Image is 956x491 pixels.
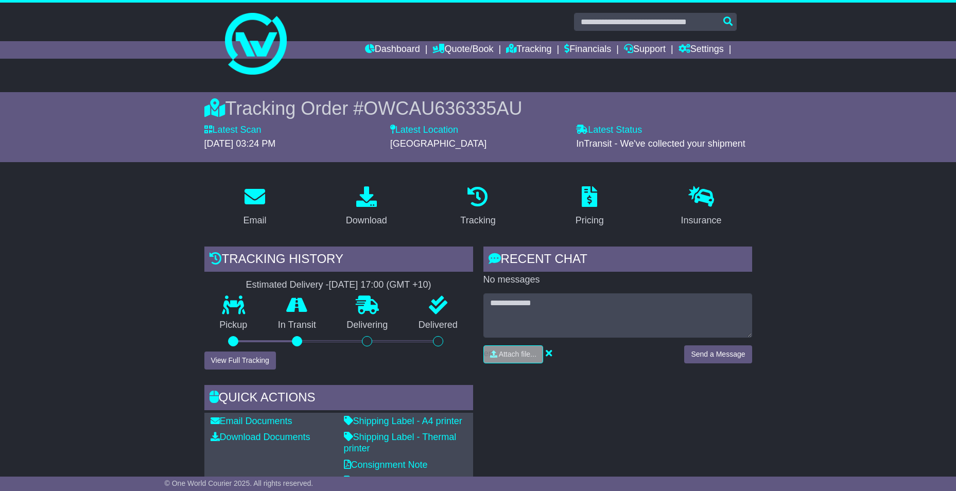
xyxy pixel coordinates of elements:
[483,274,752,286] p: No messages
[460,214,495,227] div: Tracking
[564,41,611,59] a: Financials
[483,247,752,274] div: RECENT CHAT
[576,125,642,136] label: Latest Status
[204,279,473,291] div: Estimated Delivery -
[403,320,473,331] p: Delivered
[204,138,276,149] span: [DATE] 03:24 PM
[263,320,332,331] p: In Transit
[332,320,404,331] p: Delivering
[390,138,486,149] span: [GEOGRAPHIC_DATA]
[674,183,728,231] a: Insurance
[344,416,462,426] a: Shipping Label - A4 printer
[204,352,276,370] button: View Full Tracking
[204,247,473,274] div: Tracking history
[432,41,493,59] a: Quote/Book
[204,97,752,119] div: Tracking Order #
[454,183,502,231] a: Tracking
[329,279,431,291] div: [DATE] 17:00 (GMT +10)
[506,41,551,59] a: Tracking
[576,214,604,227] div: Pricing
[346,214,387,227] div: Download
[365,41,420,59] a: Dashboard
[211,432,310,442] a: Download Documents
[390,125,458,136] label: Latest Location
[679,41,724,59] a: Settings
[236,183,273,231] a: Email
[681,214,722,227] div: Insurance
[624,41,666,59] a: Support
[243,214,266,227] div: Email
[204,385,473,413] div: Quick Actions
[344,432,457,453] a: Shipping Label - Thermal printer
[339,183,394,231] a: Download
[363,98,522,119] span: OWCAU636335AU
[576,138,745,149] span: InTransit - We've collected your shipment
[165,479,314,487] span: © One World Courier 2025. All rights reserved.
[684,345,752,363] button: Send a Message
[569,183,611,231] a: Pricing
[344,476,444,486] a: Original Address Label
[204,320,263,331] p: Pickup
[211,416,292,426] a: Email Documents
[344,460,428,470] a: Consignment Note
[204,125,262,136] label: Latest Scan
